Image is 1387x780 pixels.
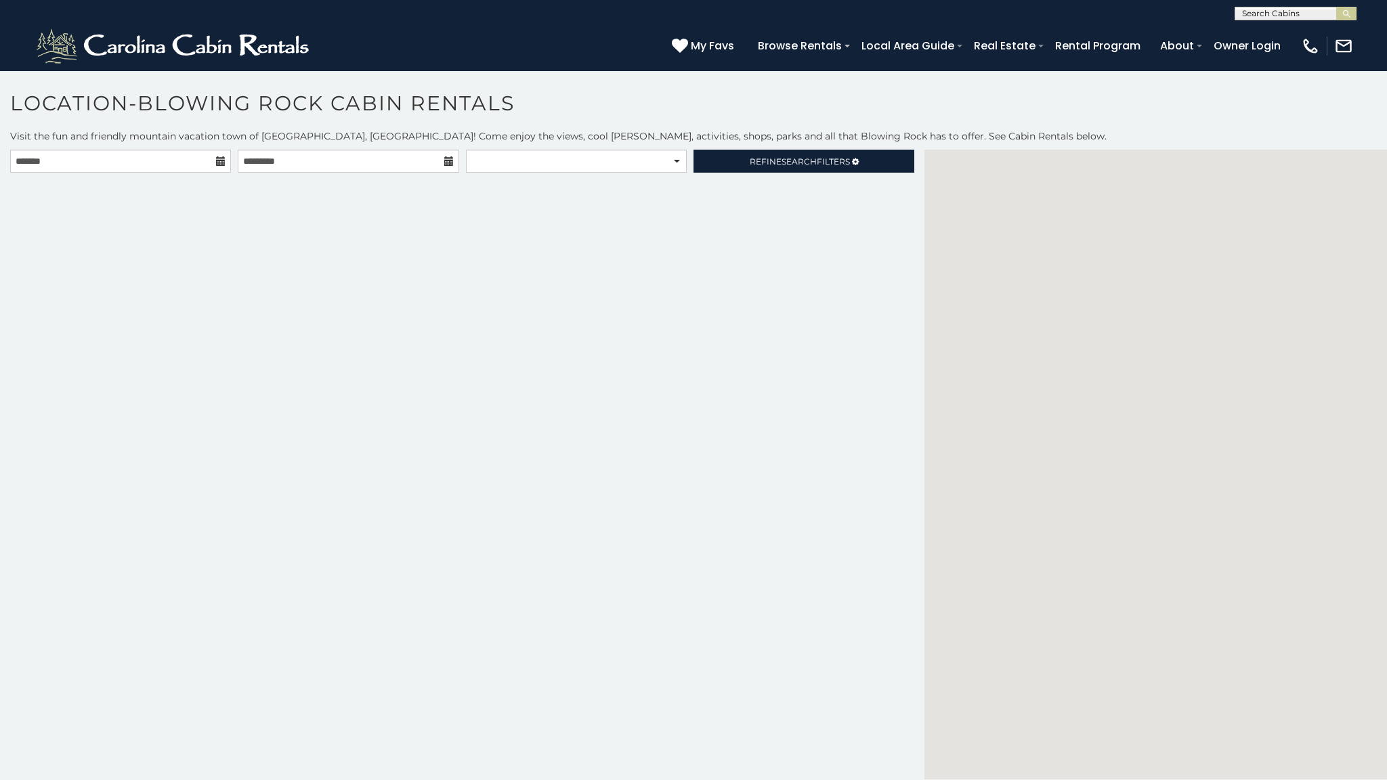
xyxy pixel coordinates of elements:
[855,34,961,58] a: Local Area Guide
[967,34,1042,58] a: Real Estate
[1153,34,1201,58] a: About
[750,156,850,167] span: Refine Filters
[1048,34,1147,58] a: Rental Program
[672,37,738,55] a: My Favs
[751,34,849,58] a: Browse Rentals
[1301,37,1320,56] img: phone-regular-white.png
[1334,37,1353,56] img: mail-regular-white.png
[693,150,914,173] a: RefineSearchFilters
[691,37,734,54] span: My Favs
[34,26,315,66] img: White-1-2.png
[782,156,817,167] span: Search
[1207,34,1287,58] a: Owner Login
